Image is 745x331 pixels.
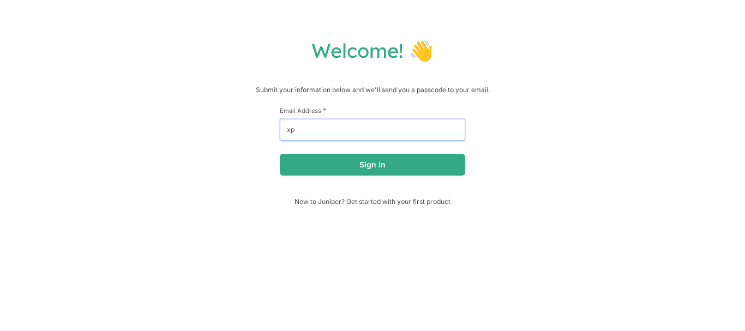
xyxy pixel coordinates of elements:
h1: Welcome! 👋 [11,38,734,63]
label: Email Address [280,106,465,115]
input: email@example.com [280,119,465,141]
span: This field is required. [323,106,326,115]
button: Sign in [280,154,465,176]
p: Submit your information below and we'll send you a passcode to your email. [11,85,734,95]
span: New to Juniper? Get started with your first product [280,197,465,206]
